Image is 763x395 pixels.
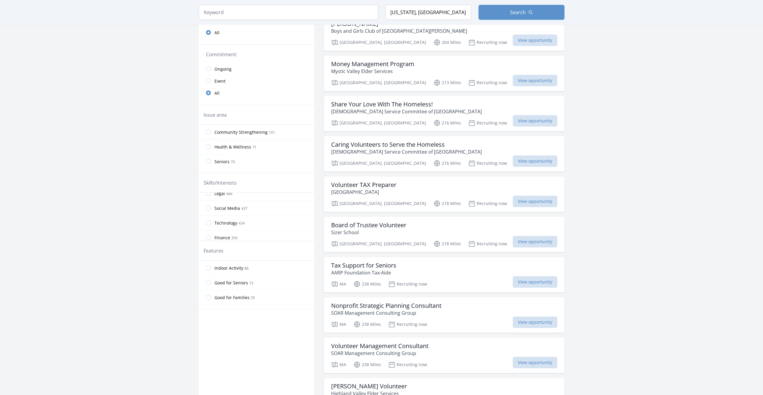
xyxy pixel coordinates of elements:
[388,321,427,328] p: Recruiting now
[468,200,507,207] p: Recruiting now
[226,191,232,196] span: 486
[324,56,565,91] a: Money Management Program Mystic Valley Elder Services [GEOGRAPHIC_DATA], [GEOGRAPHIC_DATA] 213 Mi...
[331,181,396,188] h3: Volunteer TAX Preparer
[251,295,255,300] span: 55
[468,79,507,86] p: Recruiting now
[433,240,461,247] p: 218 Miles
[353,361,381,368] p: 238 Miles
[199,5,378,20] input: Keyword
[513,75,557,86] span: View opportunity
[206,295,211,300] input: Good for Families 55
[331,108,482,115] p: [DEMOGRAPHIC_DATA] Service Committee of [GEOGRAPHIC_DATA]
[513,155,557,167] span: View opportunity
[241,206,248,211] span: 437
[331,240,426,247] p: [GEOGRAPHIC_DATA], [GEOGRAPHIC_DATA]
[206,265,211,270] input: Indoor Activity 86
[199,75,314,87] a: Event
[331,350,429,357] p: SOAR Management Consulting Group
[245,266,249,271] span: 86
[214,205,240,211] span: Social Media
[331,141,482,148] h3: Caring Volunteers to Serve the Homeless
[331,39,426,46] p: [GEOGRAPHIC_DATA], [GEOGRAPHIC_DATA]
[204,111,227,118] legend: Issue area
[206,235,211,240] input: Finance 359
[331,280,346,288] p: MA
[433,39,461,46] p: 204 Miles
[214,280,248,286] span: Good for Seniors
[331,383,407,390] h3: [PERSON_NAME] Volunteer
[433,79,461,86] p: 213 Miles
[324,257,565,292] a: Tax Support for Seniors AARP Foundation Tax-Aide MA 238 Miles Recruiting now View opportunity
[513,317,557,328] span: View opportunity
[199,87,314,99] a: All
[331,101,482,108] h3: Share Your Love With The Homeless!
[331,68,414,75] p: Mystic Valley Elder Services
[324,176,565,212] a: Volunteer TAX Preparer [GEOGRAPHIC_DATA] [GEOGRAPHIC_DATA], [GEOGRAPHIC_DATA] 218 Miles Recruitin...
[331,160,426,167] p: [GEOGRAPHIC_DATA], [GEOGRAPHIC_DATA]
[324,8,565,51] a: Join the Club and Volunteer with the Boys and Girls Club of [GEOGRAPHIC_DATA][PERSON_NAME] Boys a...
[269,130,275,135] span: 101
[433,160,461,167] p: 216 Miles
[433,200,461,207] p: 218 Miles
[331,200,426,207] p: [GEOGRAPHIC_DATA], [GEOGRAPHIC_DATA]
[214,295,250,301] span: Good for Families
[206,144,211,149] input: Health & Wellness 71
[331,60,414,68] h3: Money Management Program
[331,342,429,350] h3: Volunteer Management Consultant
[214,191,225,197] span: Legal
[206,51,307,58] legend: Commitment:
[331,262,396,269] h3: Tax Support for Seniors
[199,63,314,75] a: Ongoing
[468,160,507,167] p: Recruiting now
[231,235,238,240] span: 359
[513,196,557,207] span: View opportunity
[331,361,346,368] p: MA
[513,276,557,288] span: View opportunity
[513,115,557,127] span: View opportunity
[388,280,427,288] p: Recruiting now
[206,220,211,225] input: Technology 434
[206,130,211,134] input: Community Strengthening 101
[468,240,507,247] p: Recruiting now
[468,39,507,46] p: Recruiting now
[331,321,346,328] p: MA
[204,247,223,254] legend: Features
[214,235,230,241] span: Finance
[331,269,396,276] p: AARP Foundation Tax-Aide
[331,302,441,309] h3: Nonprofit Strategic Planning Consultant
[331,222,406,229] h3: Board of Trustee Volunteer
[513,357,557,368] span: View opportunity
[214,144,251,150] span: Health & Wellness
[238,221,245,226] span: 434
[214,129,268,135] span: Community Strengthening
[331,229,406,236] p: Sizer School
[331,188,396,196] p: [GEOGRAPHIC_DATA]
[199,26,314,38] a: All
[214,30,220,36] span: All
[513,236,557,247] span: View opportunity
[478,5,565,20] button: Search
[353,321,381,328] p: 238 Miles
[252,145,257,150] span: 71
[385,5,471,20] input: Location
[214,159,229,165] span: Seniors
[433,119,461,127] p: 216 Miles
[324,136,565,172] a: Caring Volunteers to Serve the Homeless [DEMOGRAPHIC_DATA] Service Committee of [GEOGRAPHIC_DATA]...
[468,119,507,127] p: Recruiting now
[331,79,426,86] p: [GEOGRAPHIC_DATA], [GEOGRAPHIC_DATA]
[204,179,237,186] legend: Skills/Interests
[324,96,565,131] a: Share Your Love With The Homeless! [DEMOGRAPHIC_DATA] Service Committee of [GEOGRAPHIC_DATA] [GEO...
[388,361,427,368] p: Recruiting now
[214,90,220,96] span: All
[353,280,381,288] p: 238 Miles
[324,217,565,252] a: Board of Trustee Volunteer Sizer School [GEOGRAPHIC_DATA], [GEOGRAPHIC_DATA] 218 Miles Recruiting...
[206,206,211,210] input: Social Media 437
[206,191,211,196] input: Legal 486
[331,309,441,317] p: SOAR Management Consulting Group
[214,220,237,226] span: Technology
[324,338,565,373] a: Volunteer Management Consultant SOAR Management Consulting Group MA 238 Miles Recruiting now View...
[510,9,526,16] span: Search
[331,119,426,127] p: [GEOGRAPHIC_DATA], [GEOGRAPHIC_DATA]
[206,159,211,164] input: Seniors 70
[513,35,557,46] span: View opportunity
